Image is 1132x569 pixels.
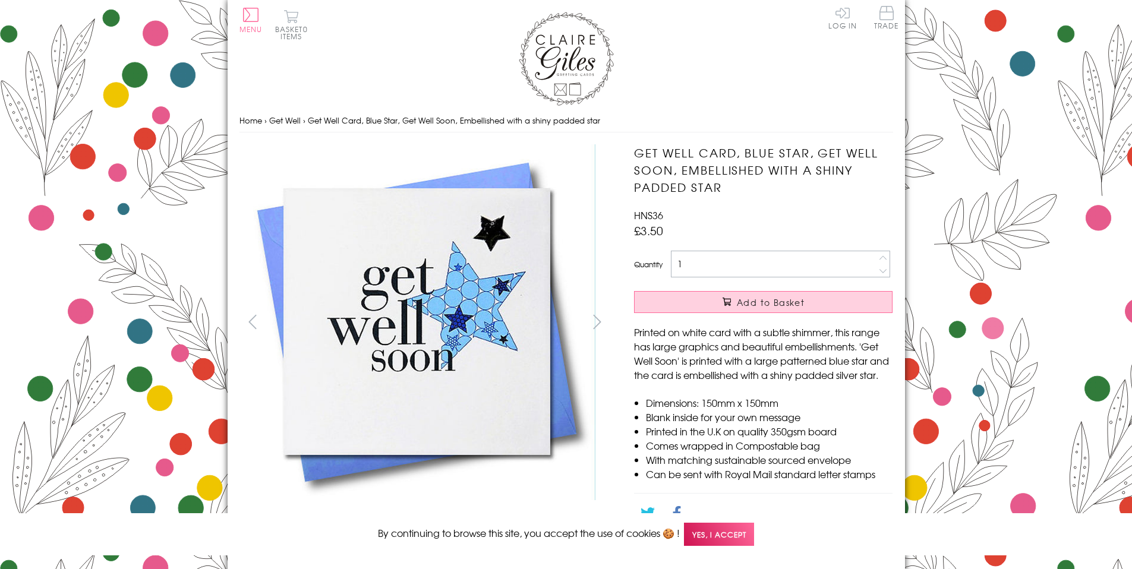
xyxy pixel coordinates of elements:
span: Menu [239,24,263,34]
li: Printed in the U.K on quality 350gsm board [646,424,893,438]
span: HNS36 [634,208,663,222]
span: £3.50 [634,222,663,239]
span: › [303,115,305,126]
li: Comes wrapped in Compostable bag [646,438,893,453]
li: Dimensions: 150mm x 150mm [646,396,893,410]
span: Add to Basket [737,296,805,308]
nav: breadcrumbs [239,109,893,133]
img: Get Well Card, Blue Star, Get Well Soon, Embellished with a shiny padded star [239,144,595,500]
a: Trade [874,6,899,31]
span: Yes, I accept [684,523,754,546]
img: Claire Giles Greetings Cards [519,12,614,106]
h1: Get Well Card, Blue Star, Get Well Soon, Embellished with a shiny padded star [634,144,893,195]
p: Printed on white card with a subtle shimmer, this range has large graphics and beautiful embellis... [634,325,893,382]
label: Quantity [634,259,663,270]
img: Get Well Card, Blue Star, Get Well Soon, Embellished with a shiny padded star [610,144,967,501]
button: next [584,308,610,335]
li: With matching sustainable sourced envelope [646,453,893,467]
a: Log In [828,6,857,29]
span: Get Well Card, Blue Star, Get Well Soon, Embellished with a shiny padded star [308,115,600,126]
button: Basket0 items [275,10,308,40]
span: Trade [874,6,899,29]
a: Get Well [269,115,301,126]
button: Menu [239,8,263,33]
a: Home [239,115,262,126]
li: Can be sent with Royal Mail standard letter stamps [646,467,893,481]
li: Blank inside for your own message [646,410,893,424]
button: Add to Basket [634,291,893,313]
span: › [264,115,267,126]
button: prev [239,308,266,335]
span: 0 items [280,24,308,42]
